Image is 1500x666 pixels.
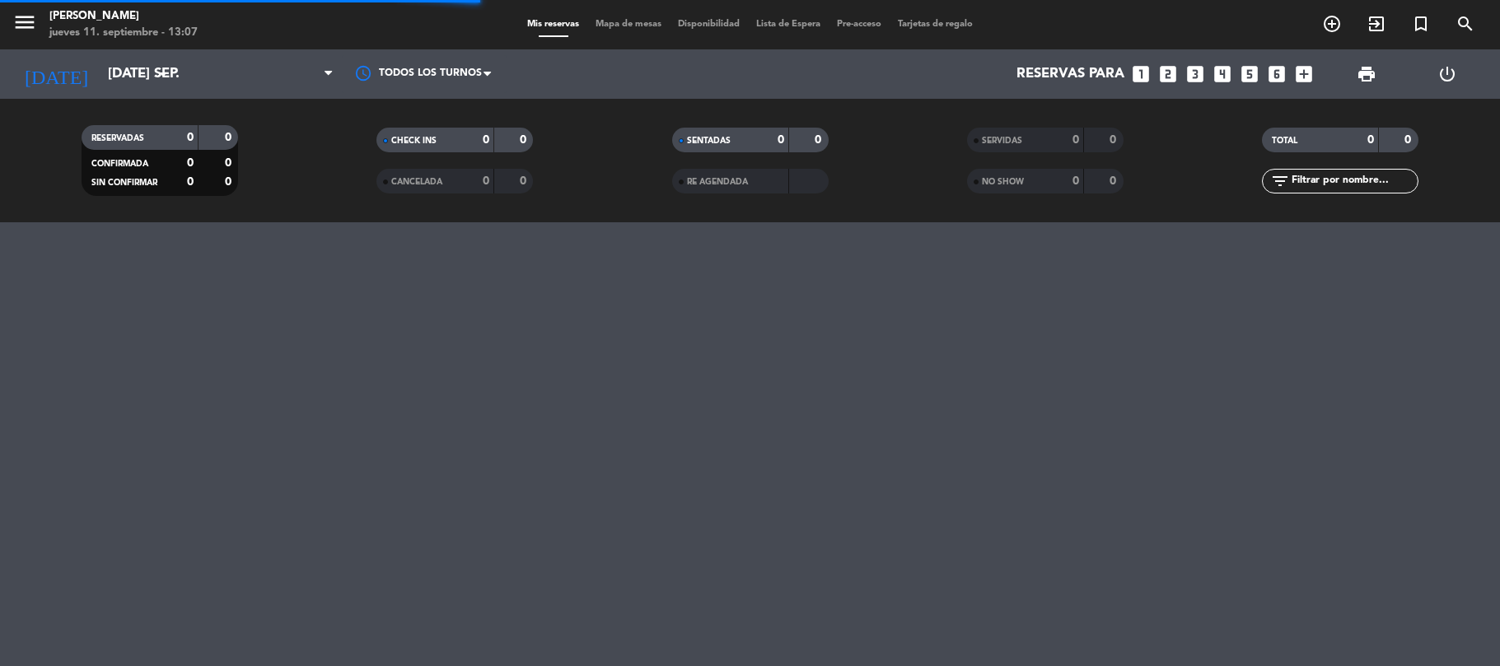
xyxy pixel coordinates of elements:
[982,178,1024,186] span: NO SHOW
[1110,175,1119,187] strong: 0
[49,8,198,25] div: [PERSON_NAME]
[1293,63,1315,85] i: add_box
[1072,134,1079,146] strong: 0
[1272,137,1297,145] span: TOTAL
[519,20,587,29] span: Mis reservas
[483,175,489,187] strong: 0
[1404,134,1414,146] strong: 0
[1157,63,1179,85] i: looks_two
[1130,63,1152,85] i: looks_one
[520,175,530,187] strong: 0
[153,64,173,84] i: arrow_drop_down
[91,134,144,142] span: RESERVADAS
[778,134,784,146] strong: 0
[12,10,37,35] i: menu
[687,178,748,186] span: RE AGENDADA
[1411,14,1431,34] i: turned_in_not
[815,134,825,146] strong: 0
[12,10,37,40] button: menu
[391,178,442,186] span: CANCELADA
[1437,64,1457,84] i: power_settings_new
[587,20,670,29] span: Mapa de mesas
[187,132,194,143] strong: 0
[1239,63,1260,85] i: looks_5
[1367,14,1386,34] i: exit_to_app
[1110,134,1119,146] strong: 0
[1212,63,1233,85] i: looks_4
[520,134,530,146] strong: 0
[91,179,157,187] span: SIN CONFIRMAR
[225,176,235,188] strong: 0
[187,176,194,188] strong: 0
[91,160,148,168] span: CONFIRMADA
[1185,63,1206,85] i: looks_3
[225,157,235,169] strong: 0
[187,157,194,169] strong: 0
[1456,14,1475,34] i: search
[49,25,198,41] div: jueves 11. septiembre - 13:07
[1407,49,1488,99] div: LOG OUT
[687,137,731,145] span: SENTADAS
[483,134,489,146] strong: 0
[1290,172,1418,190] input: Filtrar por nombre...
[1072,175,1079,187] strong: 0
[1266,63,1287,85] i: looks_6
[829,20,890,29] span: Pre-acceso
[670,20,748,29] span: Disponibilidad
[1367,134,1374,146] strong: 0
[982,137,1022,145] span: SERVIDAS
[1322,14,1342,34] i: add_circle_outline
[1270,171,1290,191] i: filter_list
[1016,67,1124,82] span: Reservas para
[12,56,100,92] i: [DATE]
[1357,64,1376,84] span: print
[890,20,981,29] span: Tarjetas de regalo
[225,132,235,143] strong: 0
[391,137,437,145] span: CHECK INS
[748,20,829,29] span: Lista de Espera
